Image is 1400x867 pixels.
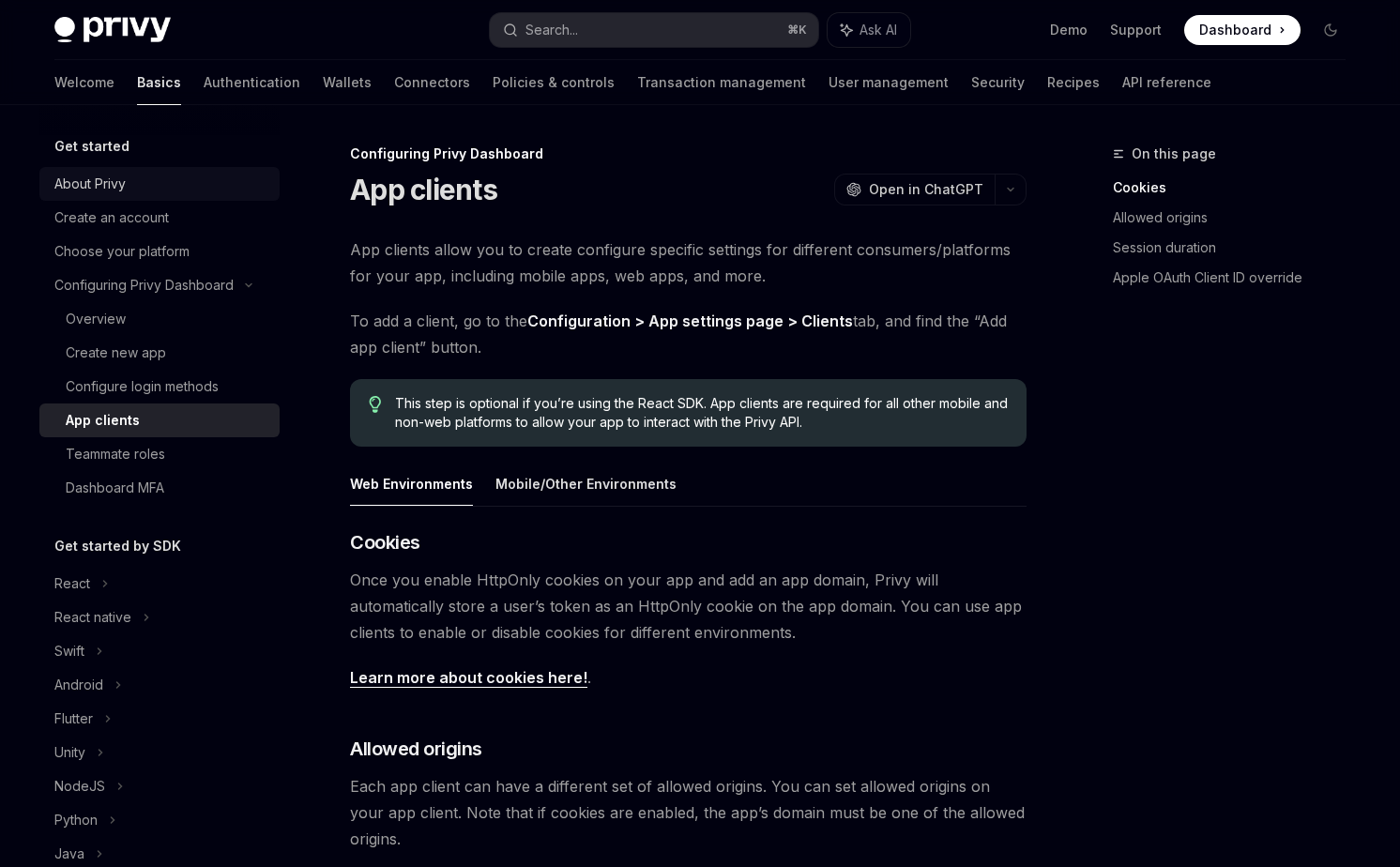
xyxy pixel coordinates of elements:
[971,60,1025,105] a: Security
[1122,60,1211,105] a: API reference
[54,572,90,595] div: React
[829,60,949,105] a: User management
[54,206,169,229] div: Create an account
[495,462,677,506] button: Mobile/Other Environments
[54,843,84,865] div: Java
[66,342,166,364] div: Create new app
[527,312,853,331] a: Configuration > App settings page > Clients
[1184,15,1301,45] a: Dashboard
[39,201,280,235] a: Create an account
[54,809,98,831] div: Python
[1047,60,1100,105] a: Recipes
[350,462,473,506] button: Web Environments
[350,567,1027,646] span: Once you enable HttpOnly cookies on your app and add an app domain, Privy will automatically stor...
[39,437,280,471] a: Teammate roles
[39,471,280,505] a: Dashboard MFA
[395,394,1008,432] span: This step is optional if you’re using the React SDK. App clients are required for all other mobil...
[1199,21,1271,39] span: Dashboard
[1132,143,1216,165] span: On this page
[54,674,103,696] div: Android
[323,60,372,105] a: Wallets
[1113,203,1361,233] a: Allowed origins
[350,173,497,206] h1: App clients
[350,668,587,688] a: Learn more about cookies here!
[828,13,910,47] button: Ask AI
[66,409,140,432] div: App clients
[54,135,129,158] h5: Get started
[860,21,897,39] span: Ask AI
[54,60,114,105] a: Welcome
[1113,233,1361,263] a: Session duration
[39,403,280,437] a: App clients
[137,60,181,105] a: Basics
[39,370,280,403] a: Configure login methods
[350,736,482,762] span: Allowed origins
[394,60,470,105] a: Connectors
[490,13,818,47] button: Search...⌘K
[493,60,615,105] a: Policies & controls
[66,477,164,499] div: Dashboard MFA
[1050,21,1088,39] a: Demo
[350,236,1027,289] span: App clients allow you to create configure specific settings for different consumers/platforms for...
[54,606,131,629] div: React native
[869,180,983,199] span: Open in ChatGPT
[1110,21,1162,39] a: Support
[787,23,807,38] span: ⌘ K
[66,375,219,398] div: Configure login methods
[39,302,280,336] a: Overview
[54,535,181,557] h5: Get started by SDK
[637,60,806,105] a: Transaction management
[54,173,126,195] div: About Privy
[350,529,420,555] span: Cookies
[1113,173,1361,203] a: Cookies
[54,17,171,43] img: dark logo
[54,274,234,297] div: Configuring Privy Dashboard
[39,336,280,370] a: Create new app
[525,19,578,41] div: Search...
[350,144,1027,163] div: Configuring Privy Dashboard
[39,167,280,201] a: About Privy
[54,741,85,764] div: Unity
[350,773,1027,852] span: Each app client can have a different set of allowed origins. You can set allowed origins on your ...
[66,308,126,330] div: Overview
[1316,15,1346,45] button: Toggle dark mode
[54,640,84,662] div: Swift
[350,664,1027,691] span: .
[54,775,105,798] div: NodeJS
[204,60,300,105] a: Authentication
[1113,263,1361,293] a: Apple OAuth Client ID override
[350,308,1027,360] span: To add a client, go to the tab, and find the “Add app client” button.
[369,396,382,413] svg: Tip
[54,707,93,730] div: Flutter
[39,235,280,268] a: Choose your platform
[834,174,995,205] button: Open in ChatGPT
[66,443,165,465] div: Teammate roles
[54,240,190,263] div: Choose your platform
